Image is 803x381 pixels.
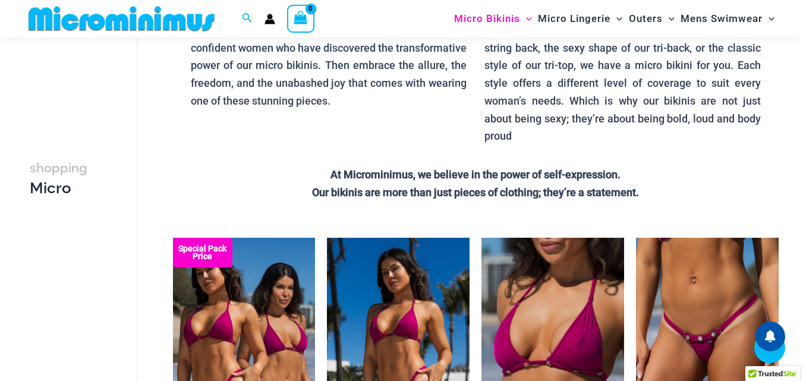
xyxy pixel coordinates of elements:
span: Outers [629,4,663,34]
span: Menu Toggle [610,4,622,34]
span: Mens Swimwear [681,4,763,34]
h3: Micro Bikinis [30,158,95,218]
a: View Shopping Cart, empty [287,5,314,32]
a: Micro LingerieMenu ToggleMenu Toggle [535,4,625,34]
a: OutersMenu ToggleMenu Toggle [626,4,678,34]
a: Search icon link [242,11,253,26]
span: Menu Toggle [663,4,675,34]
span: shopping [30,160,87,175]
a: Micro BikinisMenu ToggleMenu Toggle [451,4,535,34]
span: Menu Toggle [520,4,532,34]
a: Mens SwimwearMenu ToggleMenu Toggle [678,4,777,34]
span: Menu Toggle [763,4,774,34]
b: Special Pack Price [173,245,232,260]
strong: Our bikinis are more than just pieces of clothing; they’re a statement. [312,186,639,199]
nav: Site Navigation [449,2,779,36]
strong: At Microminimus, we believe in the power of self-expression. [330,168,621,181]
a: Account icon link [264,14,275,24]
img: MM SHOP LOGO FLAT [24,5,219,32]
span: Micro Bikinis [454,4,520,34]
span: Micro Lingerie [538,4,610,34]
